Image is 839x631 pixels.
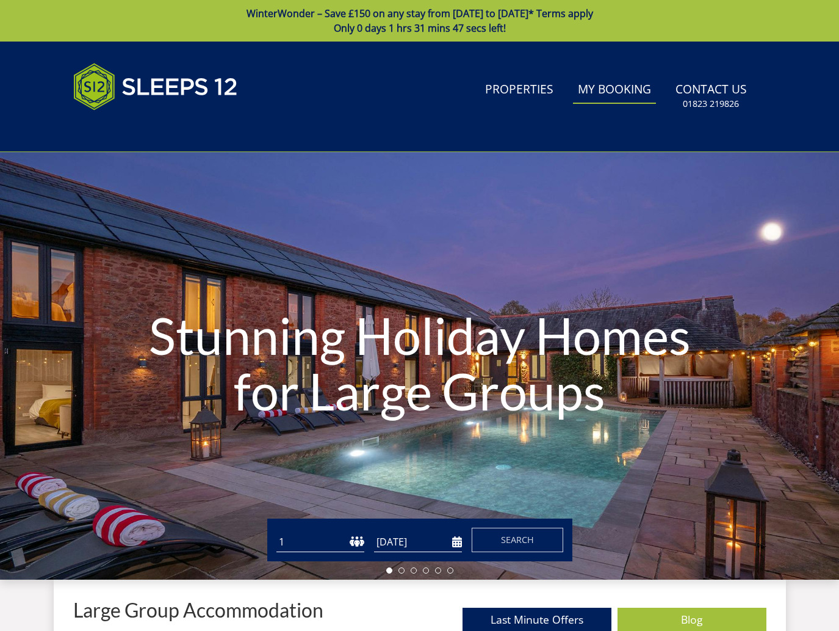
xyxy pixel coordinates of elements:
[472,528,563,552] button: Search
[73,56,238,117] img: Sleeps 12
[67,125,195,135] iframe: Customer reviews powered by Trustpilot
[683,98,739,110] small: 01823 219826
[126,284,713,444] h1: Stunning Holiday Homes for Large Groups
[501,534,534,545] span: Search
[334,21,506,35] span: Only 0 days 1 hrs 31 mins 47 secs left!
[573,76,656,104] a: My Booking
[480,76,558,104] a: Properties
[671,76,752,116] a: Contact Us01823 219826
[374,532,462,552] input: Arrival Date
[73,599,323,621] p: Large Group Accommodation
